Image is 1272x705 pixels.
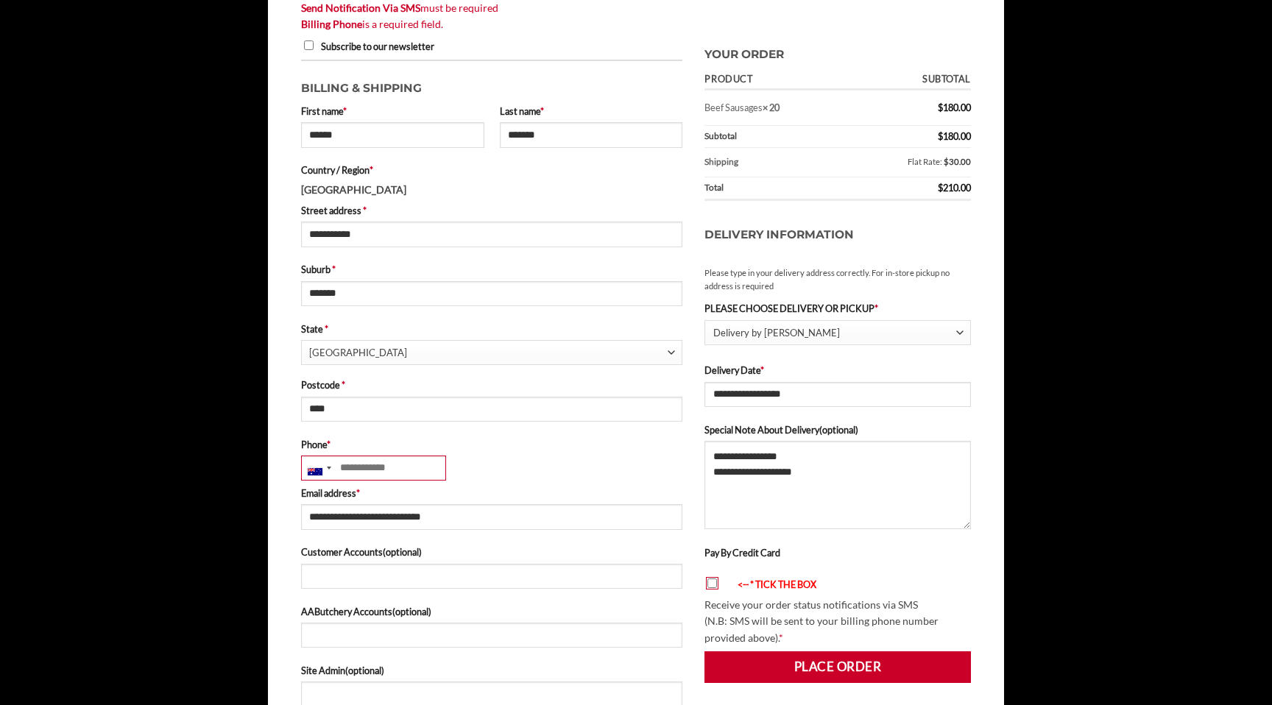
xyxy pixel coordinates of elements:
label: First name [301,104,484,118]
th: Total [704,177,864,201]
p: Receive your order status notifications via SMS (N.B: SMS will be sent to your billing phone numb... [704,597,971,647]
label: Suburb [301,262,682,277]
span: $ [938,182,943,194]
th: Subtotal [704,126,864,148]
strong: Billing Phone [301,18,362,30]
strong: × 20 [763,102,780,113]
bdi: 30.00 [944,157,971,166]
label: Site Admin [301,663,682,678]
div: Australia: +61 [302,456,336,480]
span: $ [938,102,943,113]
bdi: 180.00 [938,130,971,142]
button: Place order [704,651,971,682]
label: Pay By Credit Card [704,547,780,559]
img: arrow-blink.gif [724,581,738,590]
label: Phone [301,437,682,452]
span: Delivery by Abu Ahmad Butchery [713,321,956,345]
label: Delivery Date [704,363,971,378]
abbr: required [356,487,360,499]
small: Please type in your delivery address correctly. For in-store pickup no address is required [704,266,971,293]
span: State [301,340,682,365]
label: State [301,322,682,336]
abbr: required [327,439,331,450]
span: (optional) [345,665,384,676]
span: $ [944,157,949,166]
span: (optional) [383,546,422,558]
td: Beef Sausages [704,91,864,125]
abbr: required [332,263,336,275]
span: $ [938,130,943,142]
th: Shipping [704,148,800,177]
label: Special Note About Delivery [704,422,971,437]
label: Country / Region [301,163,682,177]
abbr: required [779,631,783,644]
abbr: required [363,205,367,216]
strong: [GEOGRAPHIC_DATA] [301,183,406,196]
bdi: 210.00 [938,182,971,194]
input: <-- * TICK THE BOX [707,578,717,588]
th: Product [704,69,864,91]
h3: Your order [704,38,971,64]
abbr: required [875,302,878,314]
span: New South Wales [309,341,668,365]
label: Email address [301,486,682,500]
abbr: required [343,105,347,117]
input: Subscribe to our newsletter [304,40,314,50]
label: Flat Rate: [805,152,971,171]
span: Delivery by Abu Ahmad Butchery [704,320,971,346]
font: <-- * TICK THE BOX [738,578,816,590]
h3: Delivery Information [704,211,971,259]
abbr: required [342,379,345,391]
strong: Send Notification Via SMS [301,1,420,14]
label: Postcode [301,378,682,392]
label: Street address [301,203,682,218]
label: PLEASE CHOOSE DELIVERY OR PICKUP [704,301,971,316]
bdi: 180.00 [938,102,971,113]
span: (optional) [392,606,431,617]
label: Last name [500,104,683,118]
abbr: required [325,323,328,335]
abbr: required [760,364,764,376]
span: Subscribe to our newsletter [321,40,434,52]
h3: Billing & Shipping [301,72,682,98]
th: Subtotal [864,69,971,91]
abbr: required [370,164,373,176]
label: Customer Accounts [301,545,682,559]
abbr: required [540,105,544,117]
span: (optional) [819,424,858,436]
div: is a required field. [301,16,971,33]
label: AAButchery Accounts [301,604,682,619]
